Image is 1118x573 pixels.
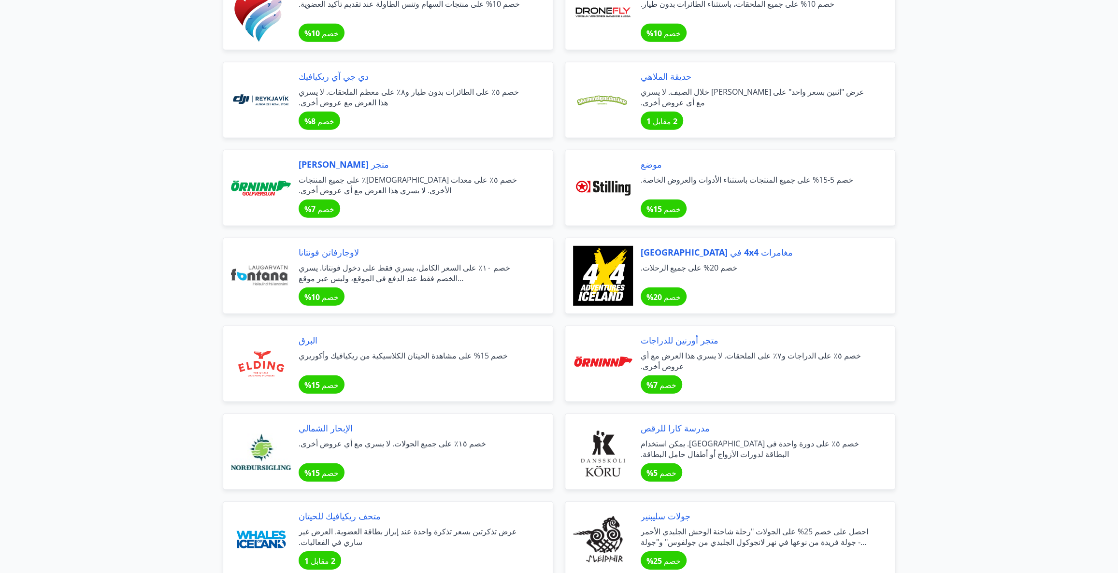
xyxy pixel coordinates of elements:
[641,350,861,372] font: خصم ٥٪ على الدراجات و٧٪ على الملحقات. لا يسري هذا العرض مع أي عروض أخرى.
[299,350,508,361] font: خصم 15% على مشاهدة الحيتان الكلاسيكية من ريكيافيك وأكوريري
[641,86,864,108] font: عرض "اثنين بسعر واحد" على [PERSON_NAME] خلال الصيف. لا يسري مع أي عروض أخرى.
[646,116,677,127] font: 2 مقابل 1
[641,158,662,170] font: موضع
[646,468,676,478] font: خصم 5%
[299,526,517,547] font: عرض تذكرتين بسعر تذكرة واحدة عند إبراز بطاقة العضوية. العرض غير ساري في الفعاليات.
[304,468,339,478] font: خصم 15%
[646,292,681,302] font: خصم 20%
[299,246,359,258] font: لاوجارفاتن فونتانا
[299,174,517,196] font: خصم ٥٪ على معدات [DEMOGRAPHIC_DATA]٪ على جميع المنتجات الأخرى. لا يسري هذا العرض مع أي عروض أخرى.
[641,510,690,522] font: جولات سليبنير
[304,556,335,566] font: 2 مقابل 1
[299,422,353,434] font: الإبحار الشمالي
[299,158,389,170] font: متجر [PERSON_NAME]
[299,510,381,522] font: متحف ريكيافيك للحيتان
[304,204,334,215] font: خصم 7%
[299,438,486,449] font: خصم ١٥٪ على جميع الجولات. لا يسري مع أي عروض أخرى.
[646,28,681,39] font: خصم 10%
[641,246,793,258] font: مغامرات 4x4 في [GEOGRAPHIC_DATA]
[646,556,681,566] font: خصم 25%
[304,116,334,127] font: خصم 8%
[299,334,317,346] font: البرق
[641,526,870,569] font: احصل على خصم 25% على الجولات "رحلة شاحنة الوحش الجليدي الأحمر - جولة فريدة من نوعها في نهر لانجوك...
[641,422,710,434] font: مدرسة كارا للرقص
[641,334,718,346] font: متجر أورنين للدراجات
[641,262,737,273] font: خصم 20% على جميع الرحلات.
[641,174,853,185] font: خصم 5-15% على جميع المنتجات باستثناء الأدوات والعروض الخاصة.
[646,380,676,390] font: خصم 7%
[646,204,681,215] font: خصم 15%
[304,292,339,302] font: خصم 10%
[304,28,339,39] font: خصم 10%
[641,71,691,82] font: حديقة الملاهي
[304,380,339,390] font: خصم 15%
[299,86,519,108] font: خصم ٥٪ على الطائرات بدون طيار و٨٪ على معظم الملحقات. لا يسري هذا العرض مع عروض أخرى.
[299,71,369,82] font: دي جي آي ريكيافيك
[299,262,516,305] font: خصم ١٠٪ على السعر الكامل، يسري فقط على دخول فونتانا. يسري الخصم فقط عند الدفع في الموقع، وليس عبر...
[641,438,859,459] font: خصم ٥٪ على دورة واحدة في [GEOGRAPHIC_DATA]. يمكن استخدام البطاقة لدورات الأزواج أو أطفال حامل الب...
